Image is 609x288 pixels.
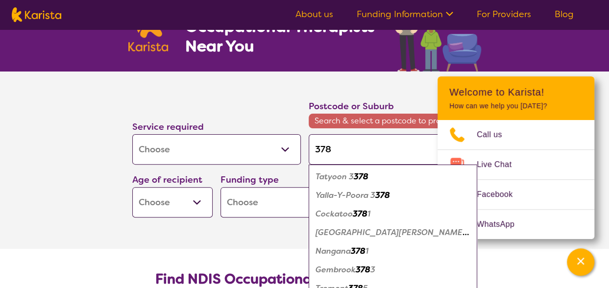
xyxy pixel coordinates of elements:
em: Nangana [316,246,351,256]
ul: Choose channel [438,120,594,239]
em: [GEOGRAPHIC_DATA][PERSON_NAME] [316,227,469,238]
img: Karista logo [12,7,61,22]
a: For Providers [477,8,531,20]
em: 378 [354,171,368,182]
em: 1 [365,246,368,256]
div: Cockatoo 3781 [314,205,472,223]
span: WhatsApp [477,217,526,232]
button: Channel Menu [567,248,594,276]
em: 378 [351,246,365,256]
em: Cockatoo [316,209,353,219]
em: 378 [375,190,390,200]
span: Facebook [477,187,524,202]
label: Age of recipient [132,174,202,186]
em: 3 [370,264,375,275]
div: Nangana 3781 [314,242,472,261]
em: 378 [353,209,367,219]
span: Call us [477,127,514,142]
em: 1 [367,209,370,219]
a: Funding Information [357,8,453,20]
div: Yalla-Y-Poora 3378 [314,186,472,205]
em: Yalla-Y-Poora 3 [316,190,375,200]
em: 378 [356,264,370,275]
div: Tatyoon 3378 [314,168,472,186]
h2: Welcome to Karista! [449,86,583,98]
label: Postcode or Suburb [309,100,394,112]
a: Blog [555,8,574,20]
label: Funding type [220,174,279,186]
div: Mount Burnett 3781 [314,223,472,242]
a: Web link opens in a new tab. [438,210,594,239]
span: Search & select a postcode to proceed [309,114,477,128]
p: How can we help you [DATE]? [449,102,583,110]
em: Gembrook [316,264,356,275]
div: Gembrook 3783 [314,261,472,279]
label: Service required [132,121,204,133]
a: About us [295,8,333,20]
div: Channel Menu [438,76,594,239]
em: Tatyoon 3 [316,171,354,182]
span: Live Chat [477,157,523,172]
input: Type [309,134,477,165]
